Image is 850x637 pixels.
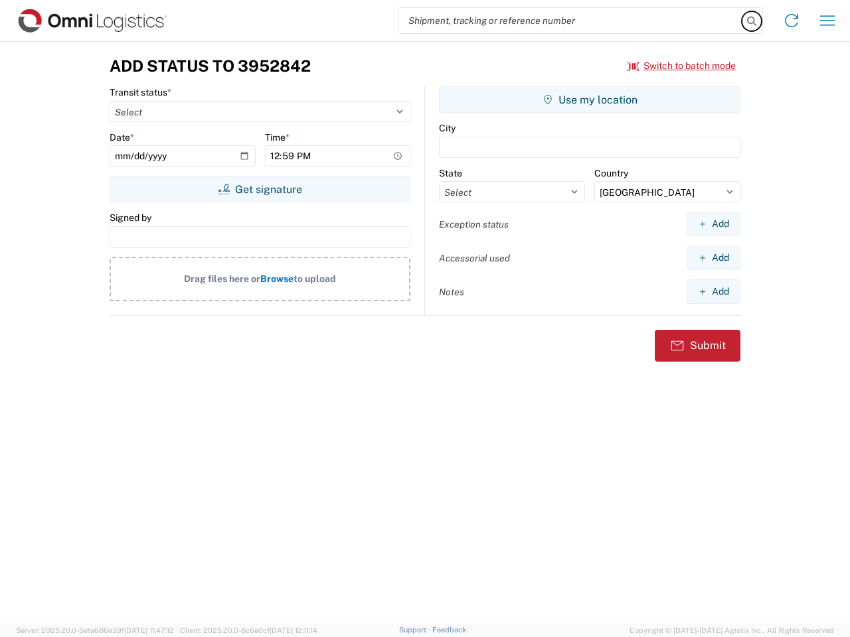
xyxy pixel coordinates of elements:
label: State [439,167,462,179]
button: Switch to batch mode [628,55,736,77]
span: Drag files here or [184,273,260,284]
span: Server: 2025.20.0-5efa686e39f [16,626,174,634]
span: [DATE] 11:47:12 [124,626,174,634]
span: Copyright © [DATE]-[DATE] Agistix Inc., All Rights Reserved [630,624,834,636]
label: City [439,122,456,134]
span: Browse [260,273,294,284]
h3: Add Status to 3952842 [110,56,311,76]
button: Use my location [439,86,740,113]
label: Notes [439,286,464,298]
button: Get signature [110,176,410,202]
span: Client: 2025.20.0-8c6e0cf [180,626,317,634]
button: Add [687,279,740,304]
label: Signed by [110,212,151,224]
button: Add [687,246,740,270]
label: Accessorial used [439,252,510,264]
label: Time [265,131,290,143]
label: Transit status [110,86,171,98]
a: Support [399,626,432,634]
label: Date [110,131,134,143]
button: Add [687,212,740,236]
a: Feedback [432,626,466,634]
label: Exception status [439,218,509,230]
label: Country [594,167,628,179]
button: Submit [655,330,740,362]
span: to upload [294,273,336,284]
input: Shipment, tracking or reference number [398,8,742,33]
span: [DATE] 12:11:14 [270,626,317,634]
